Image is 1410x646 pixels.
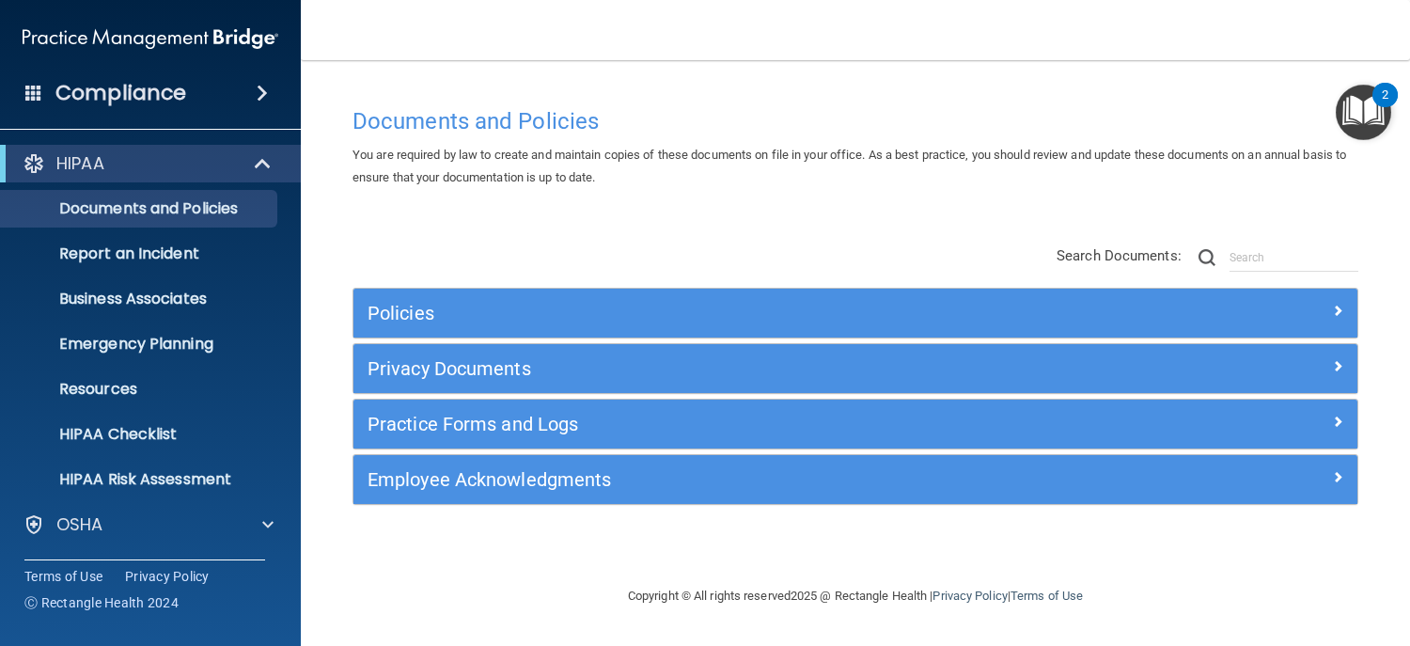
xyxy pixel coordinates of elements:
[23,20,278,57] img: PMB logo
[24,593,179,612] span: Ⓒ Rectangle Health 2024
[125,567,210,586] a: Privacy Policy
[12,290,269,308] p: Business Associates
[56,152,104,175] p: HIPAA
[368,358,1092,379] h5: Privacy Documents
[56,559,83,581] p: PCI
[23,152,273,175] a: HIPAA
[23,513,274,536] a: OSHA
[12,470,269,489] p: HIPAA Risk Assessment
[1230,244,1358,272] input: Search
[368,409,1343,439] a: Practice Forms and Logs
[12,244,269,263] p: Report an Incident
[1057,247,1182,264] span: Search Documents:
[56,513,103,536] p: OSHA
[1336,85,1391,140] button: Open Resource Center, 2 new notifications
[352,148,1346,184] span: You are required by law to create and maintain copies of these documents on file in your office. ...
[12,425,269,444] p: HIPAA Checklist
[368,469,1092,490] h5: Employee Acknowledgments
[368,303,1092,323] h5: Policies
[368,354,1343,384] a: Privacy Documents
[368,298,1343,328] a: Policies
[368,465,1343,495] a: Employee Acknowledgments
[932,589,1007,603] a: Privacy Policy
[1010,589,1083,603] a: Terms of Use
[24,567,102,586] a: Terms of Use
[368,414,1092,434] h5: Practice Forms and Logs
[12,380,269,399] p: Resources
[12,199,269,218] p: Documents and Policies
[12,335,269,354] p: Emergency Planning
[352,109,1358,134] h4: Documents and Policies
[23,559,274,581] a: PCI
[1382,95,1388,119] div: 2
[1086,513,1387,588] iframe: Drift Widget Chat Controller
[55,80,186,106] h4: Compliance
[512,566,1198,626] div: Copyright © All rights reserved 2025 @ Rectangle Health | |
[1198,249,1215,266] img: ic-search.3b580494.png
